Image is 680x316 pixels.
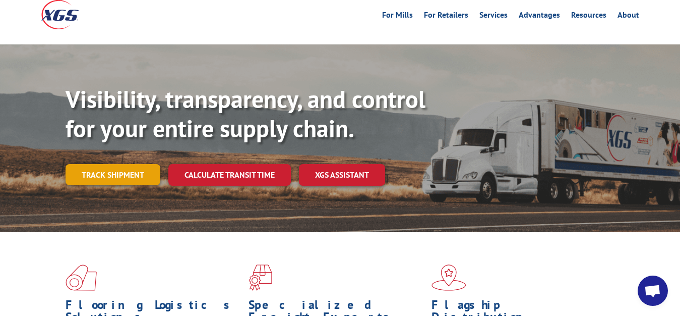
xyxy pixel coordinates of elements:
[617,11,639,22] a: About
[479,11,508,22] a: Services
[519,11,560,22] a: Advantages
[66,164,160,185] a: Track shipment
[382,11,413,22] a: For Mills
[66,265,97,291] img: xgs-icon-total-supply-chain-intelligence-red
[249,265,272,291] img: xgs-icon-focused-on-flooring-red
[168,164,291,186] a: Calculate transit time
[638,276,668,306] div: Open chat
[424,11,468,22] a: For Retailers
[299,164,385,186] a: XGS ASSISTANT
[571,11,606,22] a: Resources
[431,265,466,291] img: xgs-icon-flagship-distribution-model-red
[66,83,425,144] b: Visibility, transparency, and control for your entire supply chain.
